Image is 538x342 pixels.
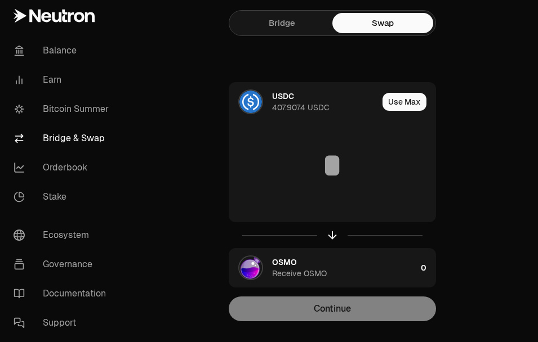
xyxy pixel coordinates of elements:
a: Support [5,308,122,337]
a: Stake [5,182,122,211]
img: OSMO Logo [239,256,262,279]
a: Earn [5,65,122,94]
a: Bitcoin Summer [5,94,122,124]
div: 407.9074 USDC [272,102,330,113]
a: Swap [332,13,433,33]
a: Balance [5,36,122,65]
a: Ecosystem [5,220,122,250]
div: Receive OSMO [272,268,327,279]
div: OSMO LogoOSMOReceive OSMO [229,249,416,287]
a: Governance [5,250,122,279]
a: Bridge & Swap [5,124,122,153]
a: Bridge [232,13,332,33]
div: USDC LogoUSDC407.9074 USDC [229,83,378,121]
img: USDC Logo [239,91,262,113]
a: Documentation [5,279,122,308]
div: USDC [272,91,294,102]
button: Use Max [383,93,426,111]
div: OSMO [272,256,297,268]
a: Orderbook [5,153,122,182]
button: OSMO LogoOSMOReceive OSMO0 [229,249,435,287]
div: 0 [421,249,435,287]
